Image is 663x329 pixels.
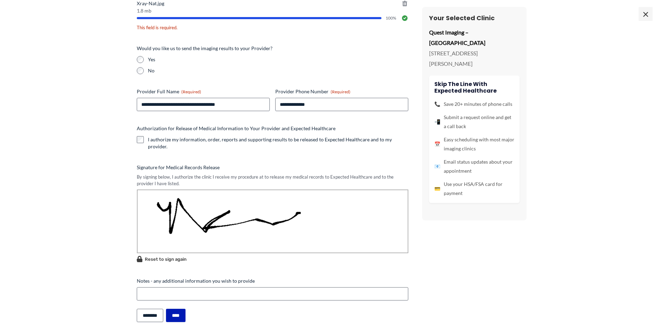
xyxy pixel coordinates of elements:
div: By signing below, I authorize the clinic I receive my procedure at to release my medical records ... [137,174,408,187]
li: Email status updates about your appointment [434,157,514,175]
li: Easy scheduling with most major imaging clinics [434,135,514,153]
p: [STREET_ADDRESS][PERSON_NAME] [429,48,520,69]
legend: Would you like us to send the imaging results to your Provider? [137,45,273,52]
li: Save 20+ minutes of phone calls [434,100,514,109]
button: Reset to sign again [137,255,187,263]
label: Provider Full Name [137,88,270,95]
span: (Required) [181,89,201,94]
span: 📅 [434,140,440,149]
img: Signature Image [137,189,408,253]
label: Signature for Medical Records Release [137,164,408,171]
label: I authorize my information, order, reports and supporting results to be released to Expected Heal... [148,136,408,150]
span: 📲 [434,117,440,126]
h3: Your Selected Clinic [429,14,520,22]
span: 📞 [434,100,440,109]
span: (Required) [331,89,350,94]
span: 1.8 mb [137,8,408,13]
li: Use your HSA/FSA card for payment [434,180,514,198]
label: Notes - any additional information you wish to provide [137,277,408,284]
p: Quest Imaging – [GEOGRAPHIC_DATA] [429,27,520,48]
label: Yes [148,56,408,63]
label: Provider Phone Number [275,88,408,95]
span: × [639,7,653,21]
span: 📧 [434,162,440,171]
h4: Skip the line with Expected Healthcare [434,81,514,94]
div: This field is required. [137,24,408,31]
legend: Authorization for Release of Medical Information to Your Provider and Expected Healthcare [137,125,336,132]
span: 💳 [434,184,440,193]
li: Submit a request online and get a call back [434,113,514,131]
span: 100% [386,16,397,20]
label: No [148,67,408,74]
